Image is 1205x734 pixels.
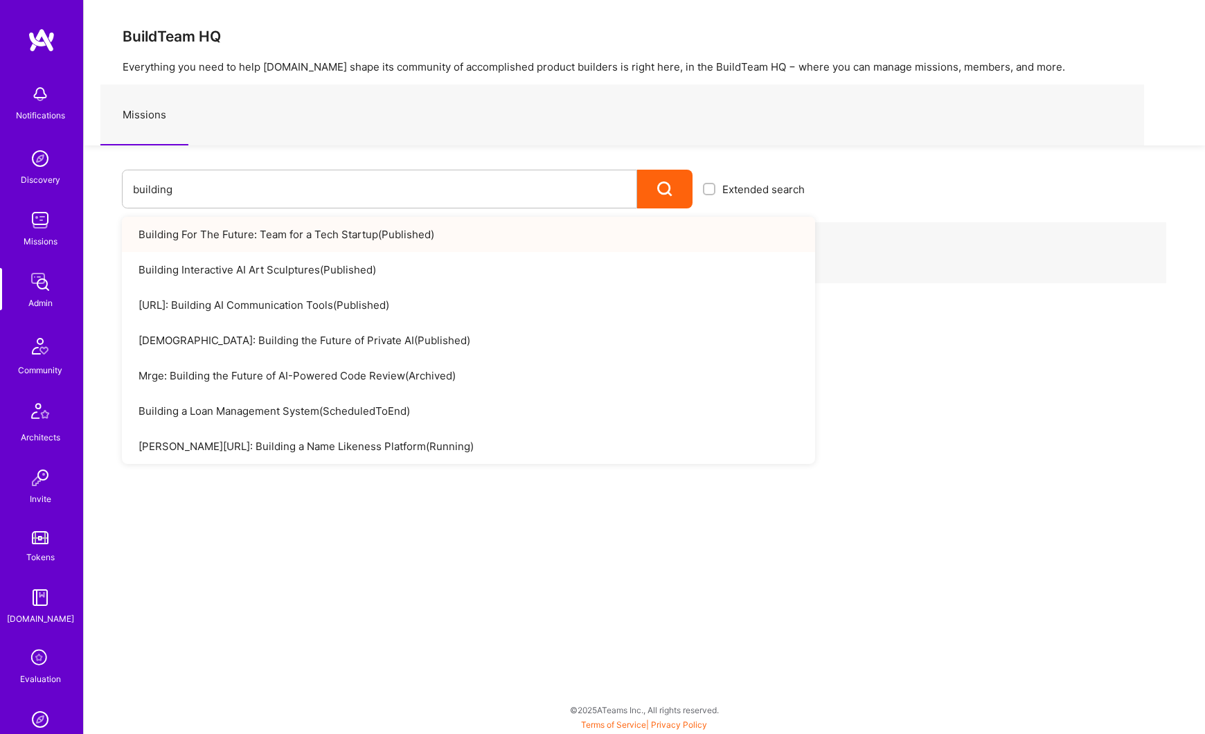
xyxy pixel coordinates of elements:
[122,217,815,252] a: Building For The Future: Team for a Tech Startup(Published)
[122,323,815,358] a: [DEMOGRAPHIC_DATA]: Building the Future of Private AI(Published)
[26,268,54,296] img: admin teamwork
[28,296,53,310] div: Admin
[24,397,57,430] img: Architects
[26,80,54,108] img: bell
[581,719,707,730] span: |
[30,492,51,506] div: Invite
[26,145,54,172] img: discovery
[24,330,57,363] img: Community
[122,252,815,287] a: Building Interactive AI Art Sculptures(Published)
[21,430,60,445] div: Architects
[26,550,55,564] div: Tokens
[24,234,57,249] div: Missions
[122,393,815,429] a: Building a Loan Management System(ScheduledToEnd)
[32,531,48,544] img: tokens
[722,182,805,197] span: Extended search
[651,719,707,730] a: Privacy Policy
[28,28,55,53] img: logo
[122,287,815,323] a: [URL]: Building AI Communication Tools(Published)
[83,692,1205,727] div: © 2025 ATeams Inc., All rights reserved.
[26,206,54,234] img: teamwork
[123,28,1166,45] h3: BuildTeam HQ
[20,672,61,686] div: Evaluation
[122,358,815,393] a: Mrge: Building the Future of AI-Powered Code Review(Archived)
[657,181,673,197] i: icon Search
[133,172,626,207] input: What type of mission are you looking for?
[100,85,188,145] a: Missions
[26,706,54,733] img: Admin Search
[16,108,65,123] div: Notifications
[27,645,53,672] i: icon SelectionTeam
[26,584,54,611] img: guide book
[21,172,60,187] div: Discovery
[26,464,54,492] img: Invite
[122,429,815,464] a: [PERSON_NAME][URL]: Building a Name Likeness Platform(Running)
[123,60,1166,74] p: Everything you need to help [DOMAIN_NAME] shape its community of accomplished product builders is...
[18,363,62,377] div: Community
[581,719,646,730] a: Terms of Service
[7,611,74,626] div: [DOMAIN_NAME]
